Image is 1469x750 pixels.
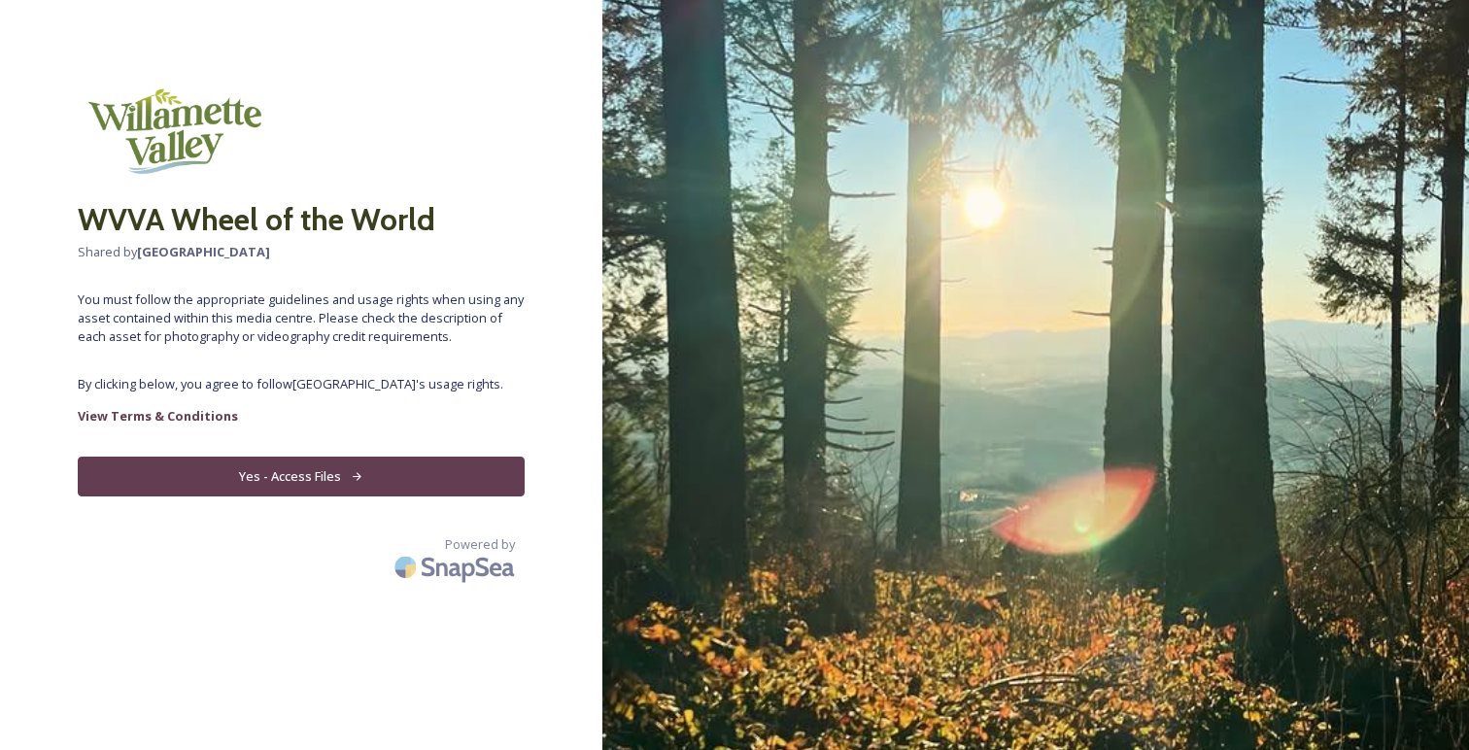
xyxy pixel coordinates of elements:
[78,196,525,243] h2: WVVA Wheel of the World
[389,544,525,590] img: SnapSea Logo
[78,243,525,261] span: Shared by
[78,78,272,187] img: logo-wvva.png
[78,375,525,393] span: By clicking below, you agree to follow [GEOGRAPHIC_DATA] 's usage rights.
[78,457,525,496] button: Yes - Access Files
[137,243,270,260] strong: [GEOGRAPHIC_DATA]
[445,535,515,554] span: Powered by
[78,404,525,427] a: View Terms & Conditions
[78,290,525,347] span: You must follow the appropriate guidelines and usage rights when using any asset contained within...
[78,407,238,425] strong: View Terms & Conditions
